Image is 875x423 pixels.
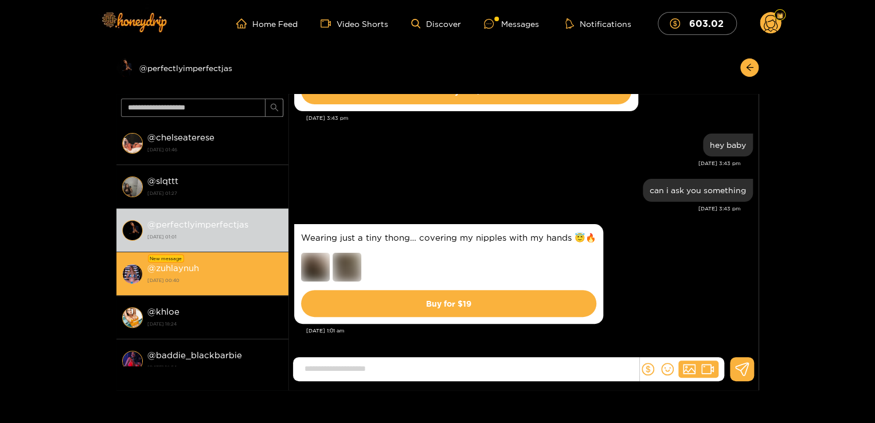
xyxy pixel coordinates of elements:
[147,307,179,316] strong: @ khloe
[148,254,184,263] div: New message
[116,58,288,77] div: @perfectlyimperfectjas
[270,103,279,113] span: search
[147,176,178,186] strong: @ slqttt
[306,327,753,335] div: [DATE] 1:01 am
[147,350,242,360] strong: @ baddie_blackbarbie
[710,140,746,150] div: hey baby
[740,58,759,77] button: arrow-left
[643,179,753,202] div: Oct. 1, 3:43 pm
[147,319,283,329] strong: [DATE] 18:24
[658,12,737,34] button: 603.02
[703,134,753,156] div: Oct. 1, 3:43 pm
[294,224,603,324] div: Oct. 2, 1:01 am
[670,18,686,29] span: dollar
[147,220,248,229] strong: @ perfectlyimperfectjas
[776,12,783,19] img: Fan Level
[678,361,718,378] button: picturevideo-camera
[147,144,283,155] strong: [DATE] 01:46
[122,264,143,284] img: conversation
[122,220,143,241] img: conversation
[301,290,596,317] button: Buy for $19
[562,18,635,29] button: Notifications
[745,63,754,73] span: arrow-left
[147,275,283,285] strong: [DATE] 00:40
[484,17,539,30] div: Messages
[122,307,143,328] img: conversation
[147,188,283,198] strong: [DATE] 01:27
[642,363,654,375] span: dollar
[650,186,746,195] div: can i ask you something
[306,114,753,122] div: [DATE] 3:43 pm
[147,232,283,242] strong: [DATE] 01:01
[333,253,361,281] img: NYA8w_thumb.jpeg
[301,253,330,281] img: 0Kq3V_thumb.jpeg
[321,18,388,29] a: Video Shorts
[122,133,143,154] img: conversation
[661,363,674,375] span: smile
[294,205,741,213] div: [DATE] 3:43 pm
[301,231,596,244] p: Wearing just a tiny thong… covering my nipples with my hands 😇🔥
[236,18,252,29] span: home
[147,362,283,373] strong: [DATE] 16:54
[294,159,741,167] div: [DATE] 3:43 pm
[122,177,143,197] img: conversation
[321,18,337,29] span: video-camera
[147,263,199,273] strong: @ zuhlaynuh
[639,361,657,378] button: dollar
[411,19,461,29] a: Discover
[122,351,143,371] img: conversation
[701,363,714,375] span: video-camera
[236,18,298,29] a: Home Feed
[683,363,696,375] span: picture
[687,17,725,29] mark: 603.02
[265,99,283,117] button: search
[147,132,214,142] strong: @ chelseaterese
